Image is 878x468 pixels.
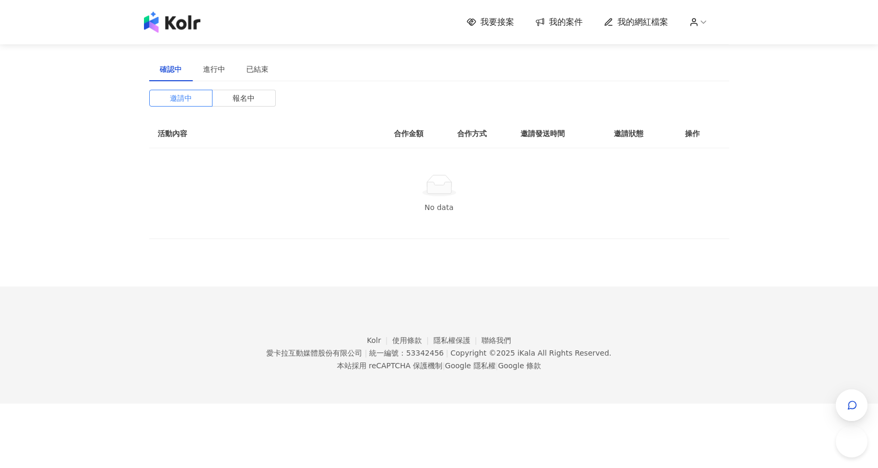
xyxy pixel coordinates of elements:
th: 操作 [677,119,729,148]
span: 我要接案 [480,16,514,28]
div: 進行中 [203,63,225,75]
div: 已結束 [246,63,268,75]
span: | [496,361,498,370]
span: 報名中 [233,90,255,106]
th: 邀請發送時間 [512,119,605,148]
div: 確認中 [160,63,182,75]
th: 合作方式 [449,119,512,148]
iframe: Help Scout Beacon - Open [836,426,867,457]
div: Copyright © 2025 All Rights Reserved. [450,349,611,357]
a: 隱私權保護 [433,336,482,345]
th: 合作金額 [385,119,449,148]
div: 愛卡拉互動媒體股份有限公司 [266,349,362,357]
a: 我的網紅檔案 [604,16,668,28]
a: iKala [517,349,535,357]
a: Google 隱私權 [445,361,496,370]
a: 聯絡我們 [481,336,511,345]
a: Kolr [367,336,392,345]
a: Google 條款 [498,361,541,370]
span: 本站採用 reCAPTCHA 保護機制 [337,359,541,372]
a: 我要接案 [467,16,514,28]
span: | [364,349,367,357]
th: 活動內容 [149,119,360,148]
a: 我的案件 [535,16,583,28]
img: logo [144,12,200,33]
span: | [442,361,445,370]
div: 統一編號：53342456 [369,349,443,357]
span: 我的網紅檔案 [618,16,668,28]
span: 邀請中 [170,90,192,106]
span: | [446,349,448,357]
th: 邀請狀態 [605,119,676,148]
span: 我的案件 [549,16,583,28]
a: 使用條款 [392,336,433,345]
div: No data [162,202,717,213]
